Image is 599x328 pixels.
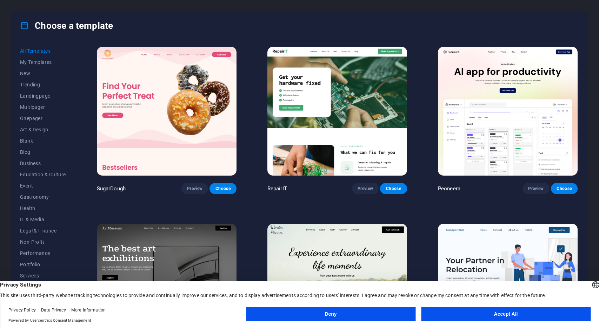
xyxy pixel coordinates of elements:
span: Preview [358,186,373,191]
img: Peoneera [438,47,578,176]
button: Blank [20,135,66,146]
span: Trending [20,82,66,87]
button: Portfolio [20,259,66,270]
span: Art & Design [20,127,66,132]
span: Choose [215,186,231,191]
button: Blog [20,146,66,158]
button: Non-Profit [20,236,66,248]
span: New [20,71,66,76]
span: Multipager [20,104,66,110]
span: Blog [20,149,66,155]
span: Onepager [20,116,66,121]
button: Business [20,158,66,169]
button: Preview [352,183,379,194]
span: Gastronomy [20,194,66,200]
span: Performance [20,250,66,256]
button: Multipager [20,101,66,113]
button: Health [20,203,66,214]
button: Performance [20,248,66,259]
button: Landingpage [20,90,66,101]
span: Choose [386,186,401,191]
button: Services [20,270,66,281]
span: Preview [187,186,202,191]
button: Education & Culture [20,169,66,180]
span: Non-Profit [20,239,66,245]
button: Legal & Finance [20,225,66,236]
span: IT & Media [20,217,66,222]
p: RepairIT [267,185,287,192]
span: Landingpage [20,93,66,99]
span: Health [20,205,66,211]
button: Event [20,180,66,191]
h4: Choose a template [20,20,113,31]
button: Choose [380,183,407,194]
button: Gastronomy [20,191,66,203]
span: Portfolio [20,262,66,267]
button: IT & Media [20,214,66,225]
span: Business [20,160,66,166]
span: Event [20,183,66,189]
span: Blank [20,138,66,144]
span: My Templates [20,59,66,65]
img: RepairIT [267,47,407,176]
span: Legal & Finance [20,228,66,234]
button: Preview [181,183,208,194]
span: All Templates [20,48,66,54]
button: New [20,68,66,79]
button: Choose [209,183,236,194]
button: All Templates [20,45,66,57]
img: SugarDough [97,47,237,176]
p: Peoneera [438,185,460,192]
button: Trending [20,79,66,90]
button: My Templates [20,57,66,68]
span: Services [20,273,66,278]
button: Art & Design [20,124,66,135]
p: SugarDough [97,185,126,192]
button: Onepager [20,113,66,124]
span: Education & Culture [20,172,66,177]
